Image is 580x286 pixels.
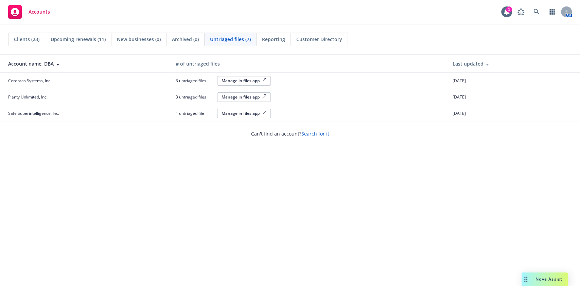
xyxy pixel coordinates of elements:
[8,110,59,116] span: Safe Superintelligence, Inc.
[117,36,161,43] span: New businesses (0)
[222,110,266,116] div: Manage in files app
[51,36,106,43] span: Upcoming renewals (11)
[262,36,285,43] span: Reporting
[210,36,251,43] span: Untriaged files (7)
[251,130,329,137] span: Can't find an account?
[452,110,465,116] span: [DATE]
[176,78,213,84] span: 3 untriaged files
[217,76,271,86] button: Manage in files app
[506,6,512,13] div: 1
[8,94,48,100] span: Plenty Unlimited, Inc.
[222,94,266,100] div: Manage in files app
[522,272,568,286] button: Nova Assist
[530,5,543,19] a: Search
[535,276,562,282] span: Nova Assist
[5,2,53,21] a: Accounts
[514,5,528,19] a: Report a Bug
[8,78,50,84] span: Cerebras Systems, Inc
[8,60,165,67] div: Account name, DBA
[176,60,441,67] div: # of untriaged files
[452,78,465,84] span: [DATE]
[545,5,559,19] a: Switch app
[452,94,465,100] span: [DATE]
[296,36,342,43] span: Customer Directory
[217,109,271,118] button: Manage in files app
[301,130,329,137] a: Search for it
[522,272,530,286] div: Drag to move
[176,110,213,116] span: 1 untriaged file
[176,94,213,100] span: 3 untriaged files
[217,92,271,102] button: Manage in files app
[29,9,50,15] span: Accounts
[222,78,266,84] div: Manage in files app
[14,36,39,43] span: Clients (23)
[452,60,575,67] div: Last updated
[172,36,199,43] span: Archived (0)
